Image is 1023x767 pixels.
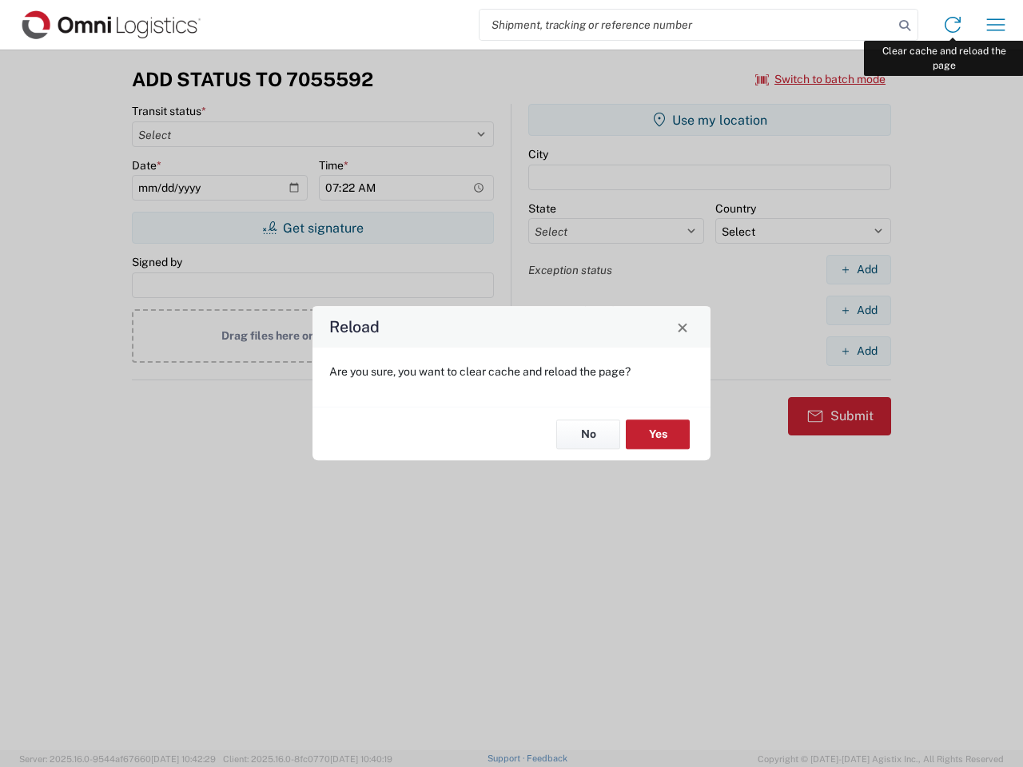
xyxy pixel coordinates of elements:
input: Shipment, tracking or reference number [480,10,894,40]
p: Are you sure, you want to clear cache and reload the page? [329,364,694,379]
button: Yes [626,419,690,449]
button: Close [671,316,694,338]
h4: Reload [329,316,380,339]
button: No [556,419,620,449]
